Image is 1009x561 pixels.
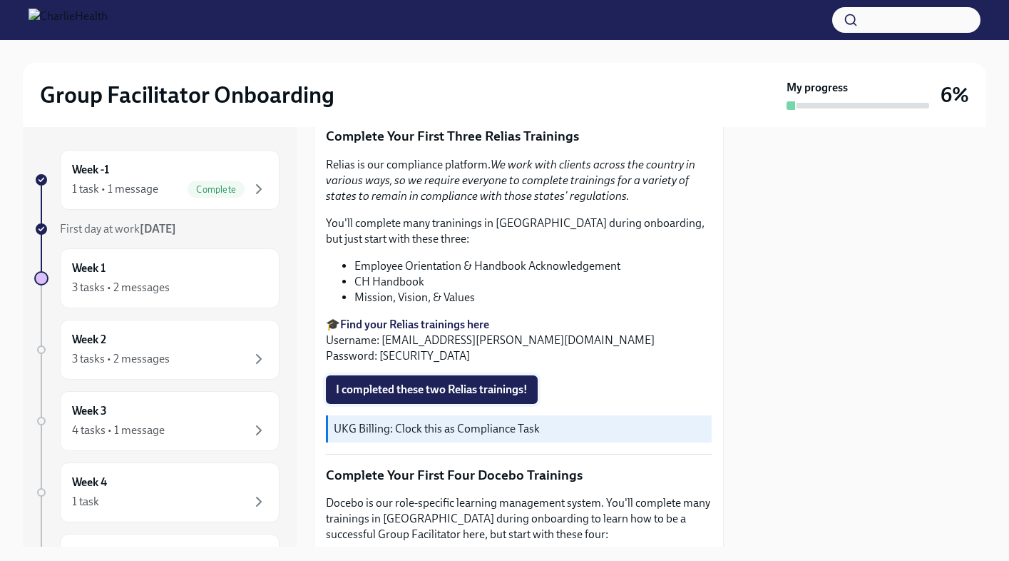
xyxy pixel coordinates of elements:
[72,332,106,348] h6: Week 2
[72,423,165,438] div: 4 tasks • 1 message
[72,181,158,197] div: 1 task • 1 message
[787,80,848,96] strong: My progress
[334,421,706,437] p: UKG Billing: Clock this as Compliance Task
[326,375,538,404] button: I completed these two Relias trainings!
[326,466,712,485] p: Complete Your First Four Docebo Trainings
[354,290,712,305] li: Mission, Vision, & Values
[72,351,170,367] div: 3 tasks • 2 messages
[34,150,280,210] a: Week -11 task • 1 messageComplete
[72,162,109,178] h6: Week -1
[34,320,280,380] a: Week 23 tasks • 2 messages
[34,391,280,451] a: Week 34 tasks • 1 message
[34,221,280,237] a: First day at work[DATE]
[72,475,107,490] h6: Week 4
[354,258,712,274] li: Employee Orientation & Handbook Acknowledgement
[72,494,99,510] div: 1 task
[29,9,108,31] img: CharlieHealth
[140,222,176,236] strong: [DATE]
[40,81,334,109] h2: Group Facilitator Onboarding
[326,158,695,203] em: We work with clients across the country in various ways, so we require everyone to complete train...
[34,463,280,522] a: Week 41 task
[340,318,489,331] a: Find your Relias trainings here
[326,317,712,364] p: 🎓 Username: [EMAIL_ADDRESS][PERSON_NAME][DOMAIN_NAME] Password: [SECURITY_DATA]
[60,222,176,236] span: First day at work
[72,280,170,295] div: 3 tasks • 2 messages
[326,495,712,542] p: Docebo is our role-specific learning management system. You'll complete many trainings in [GEOGRA...
[326,157,712,204] p: Relias is our compliance platform.
[941,82,969,108] h3: 6%
[354,274,712,290] li: CH Handbook
[188,184,245,195] span: Complete
[72,403,107,419] h6: Week 3
[336,383,528,397] span: I completed these two Relias trainings!
[326,127,712,146] p: Complete Your First Three Relias Trainings
[326,216,712,247] p: You'll complete many traninings in [GEOGRAPHIC_DATA] during onboarding, but just start with these...
[72,261,106,276] h6: Week 1
[34,248,280,308] a: Week 13 tasks • 2 messages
